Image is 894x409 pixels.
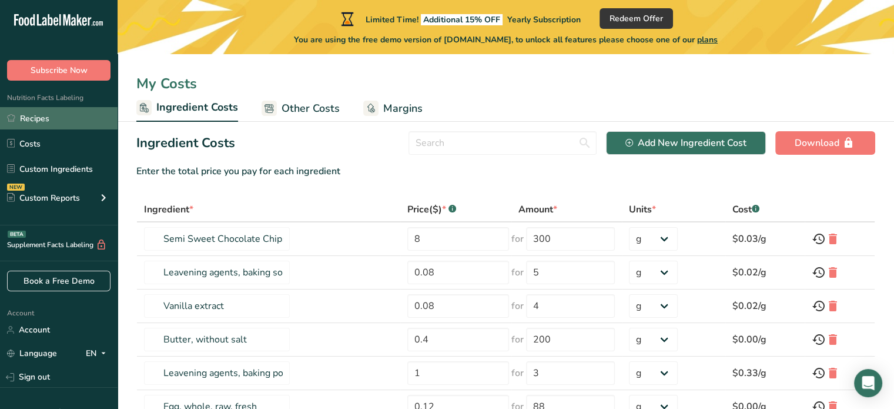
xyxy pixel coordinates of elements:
a: Margins [363,95,423,122]
div: Add New Ingredient Cost [625,136,746,150]
button: Add New Ingredient Cost [606,131,766,155]
div: Open Intercom Messenger [854,369,882,397]
h2: Ingredient Costs [136,134,235,153]
a: Language [7,343,57,364]
span: for [511,232,524,246]
div: EN [86,347,111,361]
div: Amount [518,202,557,217]
span: You are using the free demo version of [DOMAIN_NAME], to unlock all features please choose one of... [294,34,718,46]
span: Margins [383,101,423,117]
div: Ingredient [144,202,193,217]
div: Enter the total price you pay for each ingredient [136,164,875,178]
span: for [511,332,524,347]
span: Additional 15% OFF [421,14,503,25]
button: Download [775,131,875,155]
span: Other Costs [282,101,340,117]
td: $0.00/g [725,323,805,357]
div: Units [629,202,656,217]
td: $0.33/g [725,357,805,390]
a: Ingredient Costs [136,94,238,122]
div: Download [795,136,856,150]
div: BETA [8,231,26,238]
input: Search [409,131,597,155]
span: Ingredient Costs [156,99,238,115]
td: $0.02/g [725,256,805,290]
div: Cost [732,202,759,217]
div: NEW [7,184,25,191]
a: Book a Free Demo [7,271,111,291]
div: Custom Reports [7,192,80,204]
td: $0.02/g [725,290,805,323]
td: $0.03/g [725,222,805,256]
div: Price($) [407,202,456,217]
button: Subscribe Now [7,60,111,81]
span: Redeem Offer [610,12,663,25]
span: Yearly Subscription [507,14,581,25]
div: My Costs [118,73,894,94]
span: for [511,265,524,280]
a: Other Costs [262,95,340,122]
button: Redeem Offer [600,8,673,29]
div: Limited Time! [339,12,581,26]
span: for [511,366,524,380]
span: for [511,299,524,313]
span: plans [697,34,718,45]
span: Subscribe Now [31,64,88,77]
